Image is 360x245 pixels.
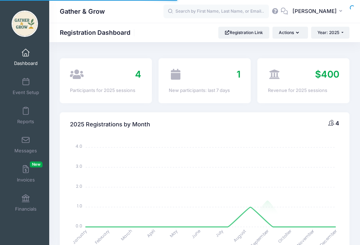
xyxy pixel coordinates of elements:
[232,228,247,243] tspan: August
[277,227,293,244] tspan: October
[317,30,339,35] span: Year: 2025
[168,228,179,238] tspan: May
[335,120,339,127] span: 4
[76,183,82,189] tspan: 2.0
[76,223,82,229] tspan: 0.0
[288,4,349,20] button: [PERSON_NAME]
[30,161,43,167] span: New
[77,203,82,209] tspan: 1.0
[17,177,35,183] span: Invoices
[76,143,82,149] tspan: 4.0
[292,7,337,15] span: [PERSON_NAME]
[214,228,225,238] tspan: July
[311,27,349,39] button: Year: 2025
[13,90,39,95] span: Event Setup
[70,87,141,94] div: Participants for 2025 sessions
[9,132,43,157] a: Messages
[60,29,136,36] h1: Registration Dashboard
[120,228,134,242] tspan: March
[272,27,308,39] button: Actions
[9,161,43,186] a: InvoicesNew
[12,11,38,37] img: Gather & Grow
[135,68,141,80] span: 4
[9,191,43,215] a: Financials
[268,87,339,94] div: Revenue for 2025 sessions
[17,119,34,125] span: Reports
[15,206,37,212] span: Financials
[9,74,43,99] a: Event Setup
[9,103,43,128] a: Reports
[94,228,111,245] tspan: February
[315,68,339,80] span: $400
[146,228,156,238] tspan: April
[169,87,240,94] div: New participants: last 7 days
[163,5,269,19] input: Search by First Name, Last Name, or Email...
[14,60,38,66] span: Dashboard
[218,27,269,39] a: Registration Link
[237,68,240,80] span: 1
[190,228,202,239] tspan: June
[71,228,88,245] tspan: January
[70,114,150,134] h4: 2025 Registrations by Month
[76,163,82,169] tspan: 3.0
[14,148,37,154] span: Messages
[9,45,43,69] a: Dashboard
[60,4,105,20] h1: Gather & Grow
